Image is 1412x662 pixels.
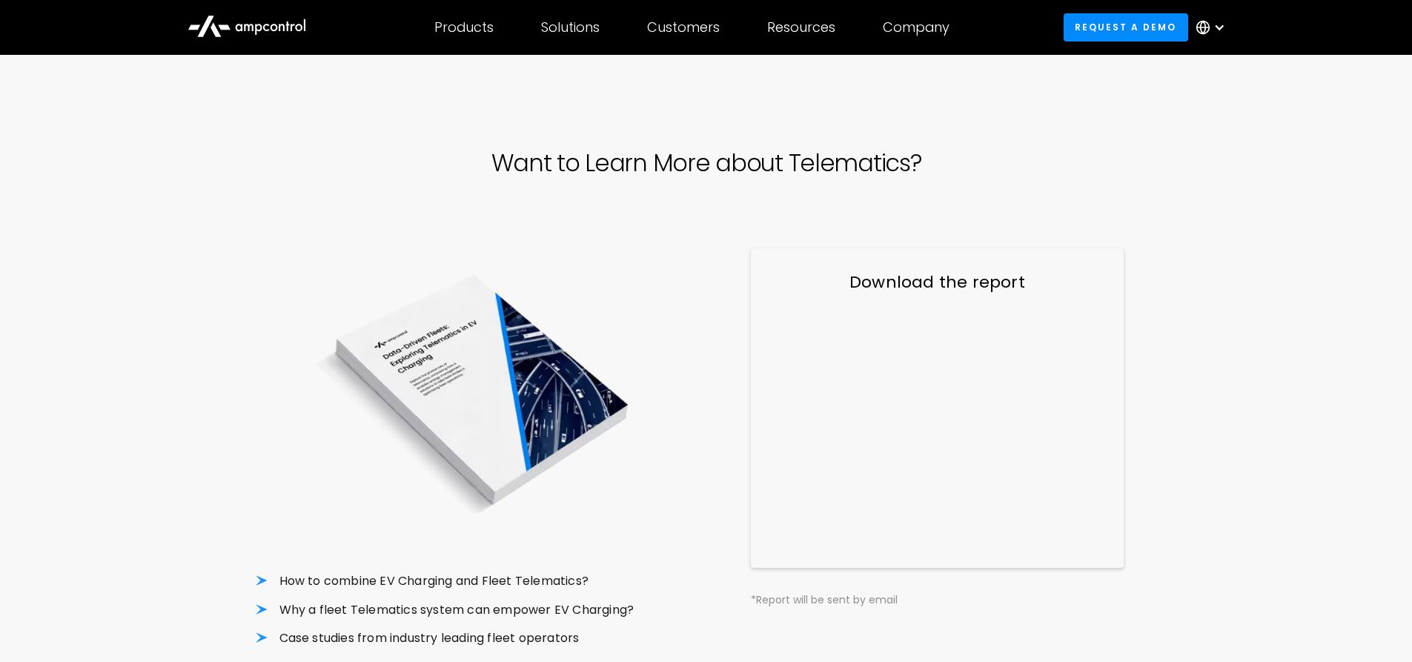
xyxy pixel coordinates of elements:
li: Case studies from industry leading fleet operators [256,630,695,646]
div: *Report will be sent by email [751,592,1124,608]
a: Request a demo [1064,13,1188,41]
li: Why a fleet Telematics system can empower EV Charging? [256,602,695,618]
h3: Download the report [780,271,1094,294]
div: Company [883,19,949,36]
div: Products [434,19,494,36]
div: Resources [767,19,835,36]
div: Solutions [541,19,600,36]
li: How to combine EV Charging and Fleet Telematics? [256,573,695,589]
div: Customers [647,19,720,36]
img: Data-Driven Fleets: Exploring Telematics in EV Charging and Fleet Management [256,248,695,538]
h1: Want to Learn More about Telematics? [491,150,921,177]
iframe: Form 0 [780,313,1094,546]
